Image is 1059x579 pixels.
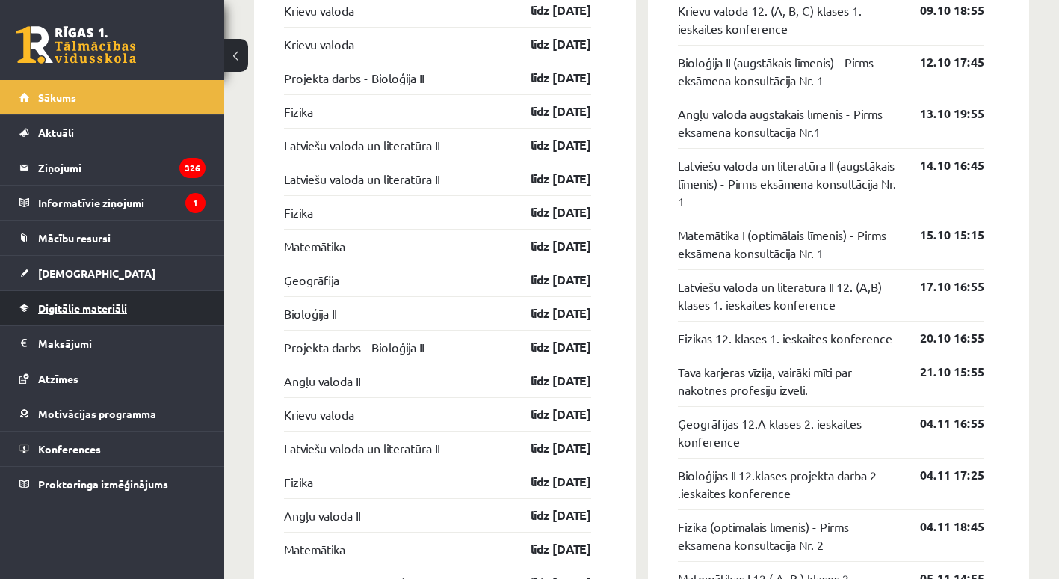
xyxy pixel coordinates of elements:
[284,69,424,87] a: Projekta darbs - Bioloģija II
[678,518,898,554] a: Fizika (optimālais līmenis) - Pirms eksāmena konsultācija Nr. 2
[504,338,591,356] a: līdz [DATE]
[898,518,984,536] a: 04.11 18:45
[678,1,898,37] a: Krievu valoda 12. (A, B, C) klases 1. ieskaites konference
[284,506,360,524] a: Angļu valoda II
[504,405,591,423] a: līdz [DATE]
[38,186,206,220] legend: Informatīvie ziņojumi
[284,35,354,53] a: Krievu valoda
[504,136,591,154] a: līdz [DATE]
[504,304,591,322] a: līdz [DATE]
[678,226,898,262] a: Matemātika I (optimālais līmenis) - Pirms eksāmena konsultācija Nr. 1
[38,301,127,315] span: Digitālie materiāli
[898,278,984,295] a: 17.10 16:55
[284,372,360,390] a: Angļu valoda II
[898,363,984,381] a: 21.10 15:55
[898,53,984,71] a: 12.10 17:45
[504,102,591,120] a: līdz [DATE]
[16,26,136,64] a: Rīgas 1. Tālmācības vidusskola
[678,156,898,210] a: Latviešu valoda un literatūra II (augstākais līmenis) - Pirms eksāmena konsultācija Nr. 1
[898,105,984,123] a: 13.10 19:55
[898,329,984,347] a: 20.10 16:55
[678,53,898,89] a: Bioloģija II (augstākais līmenis) - Pirms eksāmena konsultācija Nr. 1
[38,442,101,456] span: Konferences
[504,170,591,188] a: līdz [DATE]
[38,150,206,185] legend: Ziņojumi
[284,237,345,255] a: Matemātika
[504,69,591,87] a: līdz [DATE]
[38,372,78,385] span: Atzīmes
[678,363,898,399] a: Tava karjeras vīzija, vairāki mīti par nākotnes profesiju izvēli.
[19,291,206,325] a: Digitālie materiāli
[504,203,591,221] a: līdz [DATE]
[38,407,156,420] span: Motivācijas programma
[504,372,591,390] a: līdz [DATE]
[38,477,168,491] span: Proktoringa izmēģinājums
[19,326,206,361] a: Maksājumi
[284,102,313,120] a: Fizika
[19,115,206,150] a: Aktuāli
[38,326,206,361] legend: Maksājumi
[284,338,424,356] a: Projekta darbs - Bioloģija II
[284,170,439,188] a: Latviešu valoda un literatūra II
[19,221,206,255] a: Mācību resursi
[678,414,898,450] a: Ģeogrāfijas 12.A klases 2. ieskaites konference
[284,304,336,322] a: Bioloģija II
[19,361,206,396] a: Atzīmes
[38,126,74,139] span: Aktuāli
[678,329,892,347] a: Fizikas 12. klases 1. ieskaites konference
[284,203,313,221] a: Fizika
[19,467,206,501] a: Proktoringa izmēģinājums
[898,414,984,432] a: 04.11 16:55
[504,540,591,558] a: līdz [DATE]
[19,256,206,290] a: [DEMOGRAPHIC_DATA]
[284,439,439,457] a: Latviešu valoda un literatūra II
[284,405,354,423] a: Krievu valoda
[284,271,339,289] a: Ģeogrāfija
[179,158,206,178] i: 326
[19,150,206,185] a: Ziņojumi326
[504,439,591,457] a: līdz [DATE]
[19,432,206,466] a: Konferences
[284,473,313,491] a: Fizika
[185,193,206,213] i: 1
[504,506,591,524] a: līdz [DATE]
[19,186,206,220] a: Informatīvie ziņojumi1
[504,35,591,53] a: līdz [DATE]
[38,266,155,280] span: [DEMOGRAPHIC_DATA]
[504,1,591,19] a: līdz [DATE]
[19,80,206,114] a: Sākums
[898,156,984,174] a: 14.10 16:45
[284,540,345,558] a: Matemātika
[504,473,591,491] a: līdz [DATE]
[504,271,591,289] a: līdz [DATE]
[284,136,439,154] a: Latviešu valoda un literatūra II
[504,237,591,255] a: līdz [DATE]
[898,1,984,19] a: 09.10 18:55
[898,466,984,484] a: 04.11 17:25
[678,278,898,313] a: Latviešu valoda un literatūra II 12. (A,B) klases 1. ieskaites konference
[898,226,984,244] a: 15.10 15:15
[19,396,206,431] a: Motivācijas programma
[38,231,111,245] span: Mācību resursi
[38,91,76,104] span: Sākums
[284,1,354,19] a: Krievu valoda
[678,105,898,141] a: Angļu valoda augstākais līmenis - Pirms eksāmena konsultācija Nr.1
[678,466,898,502] a: Bioloģijas II 12.klases projekta darba 2 .ieskaites konference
